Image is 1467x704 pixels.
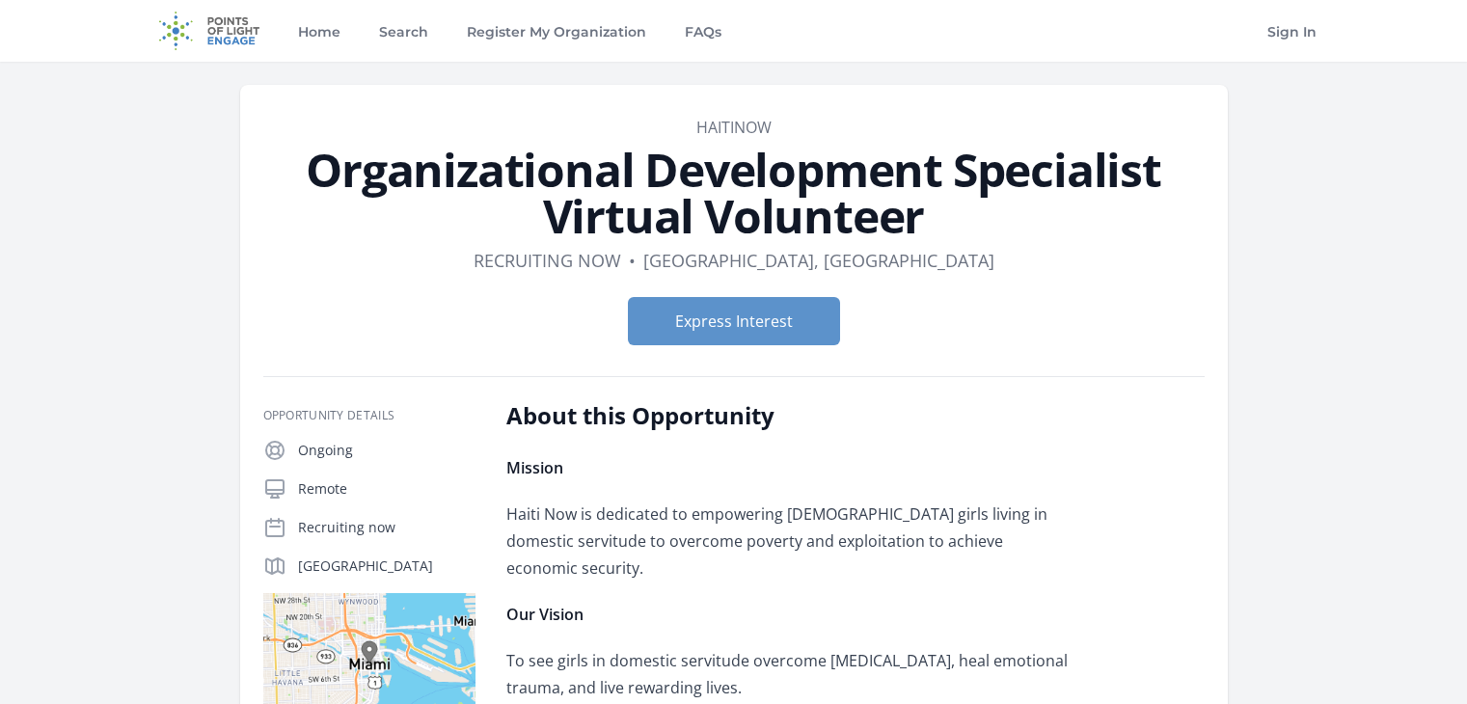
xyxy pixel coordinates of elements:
[506,650,1068,698] span: To see girls in domestic servitude overcome [MEDICAL_DATA], heal emotional trauma, and live rewar...
[506,457,563,478] strong: Mission
[298,518,475,537] p: Recruiting now
[629,247,636,274] div: •
[474,247,621,274] dd: Recruiting now
[298,441,475,460] p: Ongoing
[298,556,475,576] p: [GEOGRAPHIC_DATA]
[506,604,584,625] strong: Our Vision
[263,408,475,423] h3: Opportunity Details
[643,247,994,274] dd: [GEOGRAPHIC_DATA], [GEOGRAPHIC_DATA]
[696,117,772,138] a: HaitiNow
[263,147,1205,239] h1: Organizational Development Specialist Virtual Volunteer
[628,297,840,345] button: Express Interest
[506,503,1047,579] span: Haiti Now is dedicated to empowering [DEMOGRAPHIC_DATA] girls living in domestic servitude to ove...
[506,400,1071,431] h2: About this Opportunity
[298,479,475,499] p: Remote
